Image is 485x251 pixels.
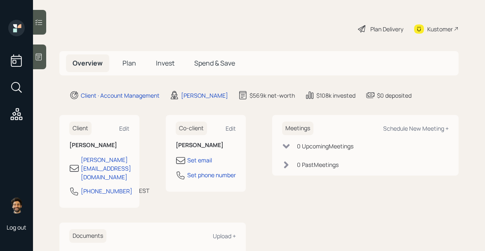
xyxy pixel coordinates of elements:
[156,59,174,68] span: Invest
[377,91,412,100] div: $0 deposited
[81,91,160,100] div: Client · Account Management
[139,186,149,195] div: EST
[69,229,106,243] h6: Documents
[370,25,403,33] div: Plan Delivery
[69,122,92,135] h6: Client
[187,171,236,179] div: Set phone number
[194,59,235,68] span: Spend & Save
[7,223,26,231] div: Log out
[8,197,25,213] img: eric-schwartz-headshot.png
[213,232,236,240] div: Upload +
[427,25,453,33] div: Kustomer
[250,91,295,100] div: $569k net-worth
[176,142,236,149] h6: [PERSON_NAME]
[316,91,356,100] div: $108k invested
[181,91,228,100] div: [PERSON_NAME]
[73,59,103,68] span: Overview
[187,156,212,164] div: Set email
[119,124,129,132] div: Edit
[226,124,236,132] div: Edit
[81,155,131,181] div: [PERSON_NAME][EMAIL_ADDRESS][DOMAIN_NAME]
[176,122,207,135] h6: Co-client
[297,160,339,169] div: 0 Past Meeting s
[282,122,313,135] h6: Meetings
[297,142,353,150] div: 0 Upcoming Meeting s
[122,59,136,68] span: Plan
[383,124,449,132] div: Schedule New Meeting +
[81,187,132,195] div: [PHONE_NUMBER]
[69,142,129,149] h6: [PERSON_NAME]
